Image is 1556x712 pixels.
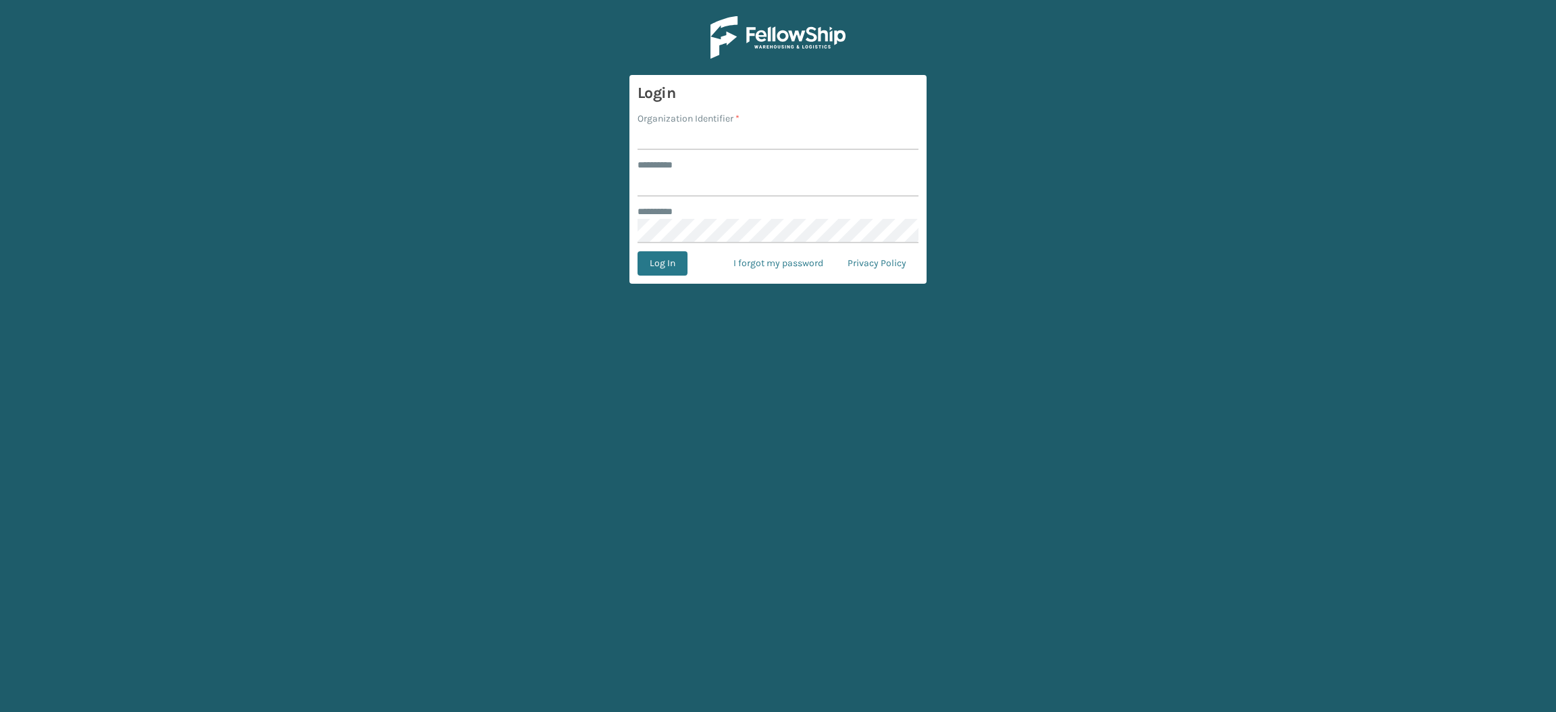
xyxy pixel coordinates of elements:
button: Log In [638,251,688,276]
a: I forgot my password [721,251,835,276]
img: Logo [710,16,846,59]
h3: Login [638,83,918,103]
a: Privacy Policy [835,251,918,276]
label: Organization Identifier [638,111,740,126]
